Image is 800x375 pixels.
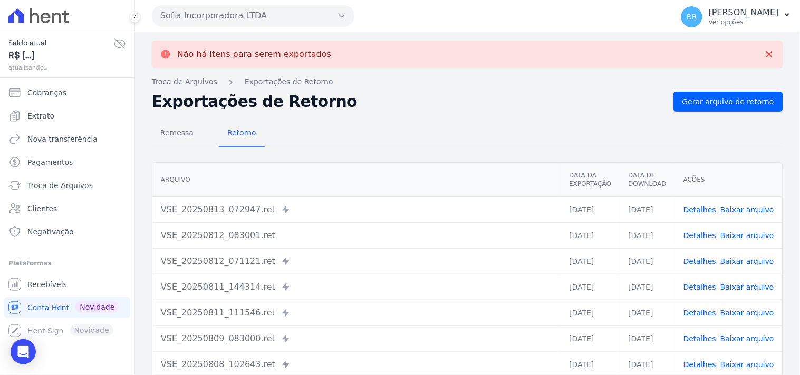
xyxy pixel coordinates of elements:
a: Detalhes [683,257,716,265]
button: Sofia Incorporadora LTDA [152,5,354,26]
div: VSE_20250812_071121.ret [161,255,552,268]
span: Pagamentos [27,157,73,167]
a: Detalhes [683,283,716,291]
td: [DATE] [561,248,620,274]
a: Baixar arquivo [720,283,774,291]
a: Baixar arquivo [720,205,774,214]
p: Ver opções [709,18,779,26]
button: RR [PERSON_NAME] Ver opções [673,2,800,32]
a: Troca de Arquivos [4,175,130,196]
a: Detalhes [683,205,716,214]
span: Conta Hent [27,302,69,313]
a: Baixar arquivo [720,334,774,343]
span: Novidade [75,301,119,313]
span: atualizando... [8,63,113,72]
nav: Breadcrumb [152,76,783,87]
a: Remessa [152,120,202,147]
span: Recebíveis [27,279,67,290]
a: Pagamentos [4,152,130,173]
a: Baixar arquivo [720,309,774,317]
span: Clientes [27,203,57,214]
td: [DATE] [620,248,675,274]
div: VSE_20250811_144314.ret [161,281,552,293]
p: Não há itens para serem exportados [177,49,331,60]
div: VSE_20250813_072947.ret [161,203,552,216]
div: VSE_20250812_083001.ret [161,229,552,242]
a: Detalhes [683,231,716,240]
a: Baixar arquivo [720,231,774,240]
a: Cobranças [4,82,130,103]
span: Troca de Arquivos [27,180,93,191]
a: Conta Hent Novidade [4,297,130,318]
span: Gerar arquivo de retorno [682,96,774,107]
a: Nova transferência [4,129,130,150]
a: Baixar arquivo [720,257,774,265]
div: VSE_20250808_102643.ret [161,358,552,371]
div: VSE_20250811_111546.ret [161,307,552,319]
th: Ações [675,163,783,197]
td: [DATE] [620,196,675,222]
a: Extrato [4,105,130,126]
td: [DATE] [561,300,620,325]
h2: Exportações de Retorno [152,94,665,109]
nav: Sidebar [8,82,126,341]
a: Detalhes [683,334,716,343]
td: [DATE] [561,222,620,248]
td: [DATE] [620,222,675,248]
a: Exportações de Retorno [245,76,333,87]
div: VSE_20250809_083000.ret [161,332,552,345]
td: [DATE] [620,300,675,325]
span: RR [687,13,697,21]
td: [DATE] [561,274,620,300]
div: Plataformas [8,257,126,270]
td: [DATE] [561,325,620,351]
span: Negativação [27,226,74,237]
th: Data da Exportação [561,163,620,197]
a: Troca de Arquivos [152,76,217,87]
span: Extrato [27,111,54,121]
a: Baixar arquivo [720,360,774,369]
td: [DATE] [561,196,620,222]
th: Arquivo [152,163,561,197]
a: Clientes [4,198,130,219]
td: [DATE] [620,274,675,300]
span: Saldo atual [8,37,113,48]
a: Gerar arquivo de retorno [673,92,783,112]
span: R$ [...] [8,48,113,63]
a: Retorno [219,120,265,147]
span: Retorno [221,122,263,143]
a: Detalhes [683,309,716,317]
p: [PERSON_NAME] [709,7,779,18]
a: Negativação [4,221,130,242]
a: Recebíveis [4,274,130,295]
div: Open Intercom Messenger [11,339,36,364]
td: [DATE] [620,325,675,351]
th: Data de Download [620,163,675,197]
span: Remessa [154,122,200,143]
span: Nova transferência [27,134,98,144]
a: Detalhes [683,360,716,369]
span: Cobranças [27,87,66,98]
